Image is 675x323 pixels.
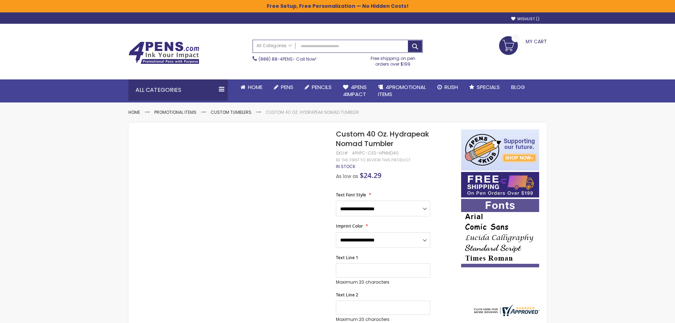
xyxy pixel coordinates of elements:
a: Blog [505,79,531,95]
span: Rush [444,83,458,91]
div: Availability [336,164,355,169]
span: Pencils [312,83,332,91]
span: Custom 40 Oz. Hydrapeak Nomad Tumbler [336,129,429,149]
a: Home [128,109,140,115]
a: Pens [268,79,299,95]
a: 4Pens4impact [337,79,372,102]
div: 4PHPC-CES-HPNMD40 [352,150,399,156]
span: As low as [336,173,358,180]
span: Blog [511,83,525,91]
strong: SKU [336,150,349,156]
span: Imprint Color [336,223,363,229]
a: All Categories [253,40,295,52]
div: All Categories [128,79,228,101]
img: Free shipping on orders over $199 [461,172,539,197]
img: 4Pens Custom Pens and Promotional Products [128,41,199,64]
span: 4PROMOTIONAL ITEMS [378,83,426,98]
span: Text Line 2 [336,292,358,298]
span: 4Pens 4impact [343,83,367,98]
a: Custom Tumblers [211,109,251,115]
a: Specials [464,79,505,95]
span: Specials [477,83,500,91]
a: (888) 88-4PENS [259,56,293,62]
span: Text Line 1 [336,255,358,261]
img: 4pens.com widget logo [472,304,540,316]
img: 4pens 4 kids [461,129,539,171]
a: Rush [432,79,464,95]
a: Pencils [299,79,337,95]
span: In stock [336,163,355,169]
span: All Categories [256,43,292,49]
div: Free shipping on pen orders over $199 [363,53,423,67]
a: Be the first to review this product [336,157,410,163]
span: Text Font Style [336,192,366,198]
a: Promotional Items [154,109,197,115]
img: font-personalization-examples [461,199,539,267]
a: 4PROMOTIONALITEMS [372,79,432,102]
span: Pens [281,83,293,91]
p: Maximum 20 characters [336,279,430,285]
a: 4pens.com certificate URL [472,312,540,318]
span: $24.29 [360,171,381,180]
span: Home [248,83,262,91]
span: - Call Now! [259,56,316,62]
li: Custom 40 Oz. Hydrapeak Nomad Tumbler [266,110,359,115]
a: Home [235,79,268,95]
a: Wishlist [511,16,540,22]
p: Maximum 20 characters [336,317,430,322]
